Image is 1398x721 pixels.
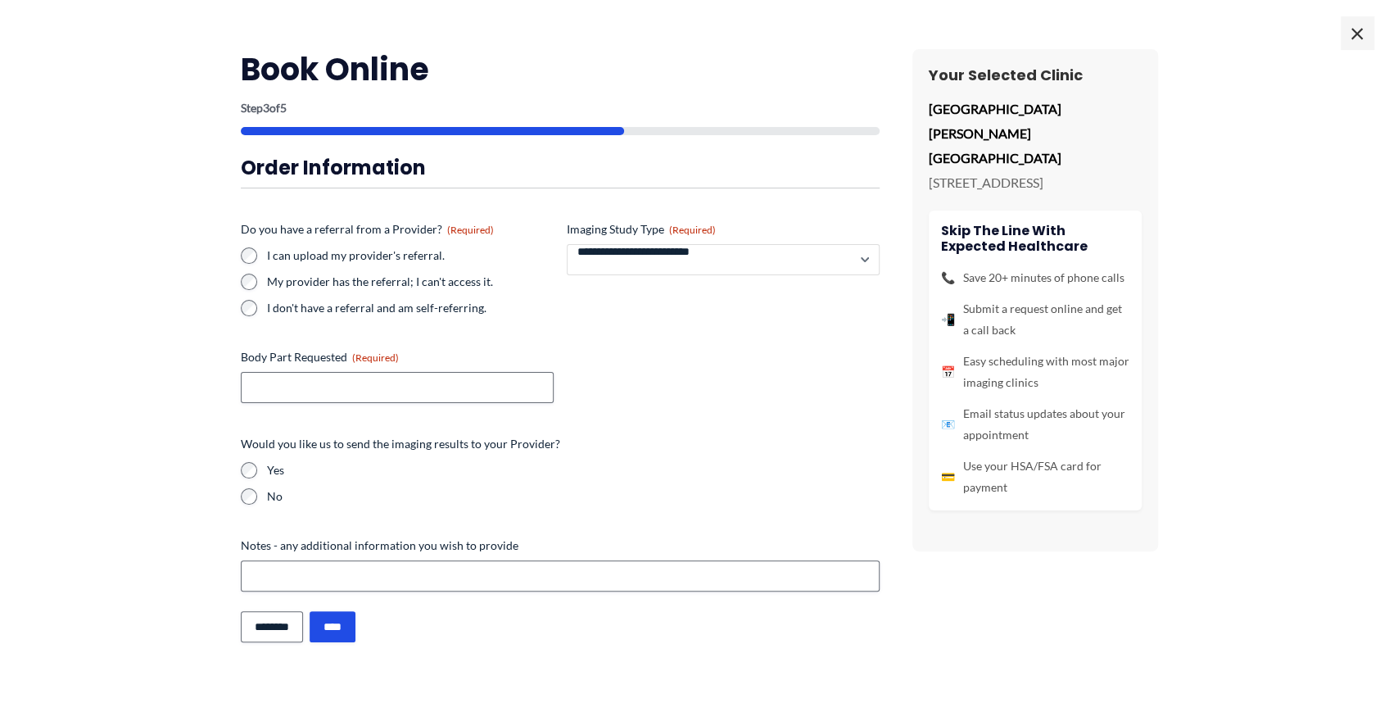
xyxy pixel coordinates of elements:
li: Easy scheduling with most major imaging clinics [941,351,1129,393]
p: Step of [241,102,880,114]
label: My provider has the referral; I can't access it. [267,274,554,290]
h3: Order Information [241,155,880,180]
label: No [267,488,880,505]
span: 3 [263,101,269,115]
span: (Required) [352,351,399,364]
li: Email status updates about your appointment [941,403,1129,446]
span: (Required) [669,224,716,236]
label: I can upload my provider's referral. [267,247,554,264]
li: Save 20+ minutes of phone calls [941,267,1129,288]
li: Submit a request online and get a call back [941,298,1129,341]
span: 📲 [941,309,955,330]
span: 5 [280,101,287,115]
span: 💳 [941,466,955,487]
span: 📞 [941,267,955,288]
h3: Your Selected Clinic [929,66,1142,84]
label: Body Part Requested [241,349,554,365]
label: Imaging Study Type [567,221,880,238]
legend: Do you have a referral from a Provider? [241,221,494,238]
p: [STREET_ADDRESS] [929,170,1142,195]
legend: Would you like us to send the imaging results to your Provider? [241,436,560,452]
h2: Book Online [241,49,880,89]
label: I don't have a referral and am self-referring. [267,300,554,316]
span: × [1341,16,1373,49]
li: Use your HSA/FSA card for payment [941,456,1129,498]
span: 📧 [941,414,955,435]
label: Yes [267,462,880,478]
p: [GEOGRAPHIC_DATA] [PERSON_NAME][GEOGRAPHIC_DATA] [929,97,1142,170]
h4: Skip the line with Expected Healthcare [941,223,1129,254]
label: Notes - any additional information you wish to provide [241,537,880,554]
span: (Required) [447,224,494,236]
span: 📅 [941,361,955,383]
